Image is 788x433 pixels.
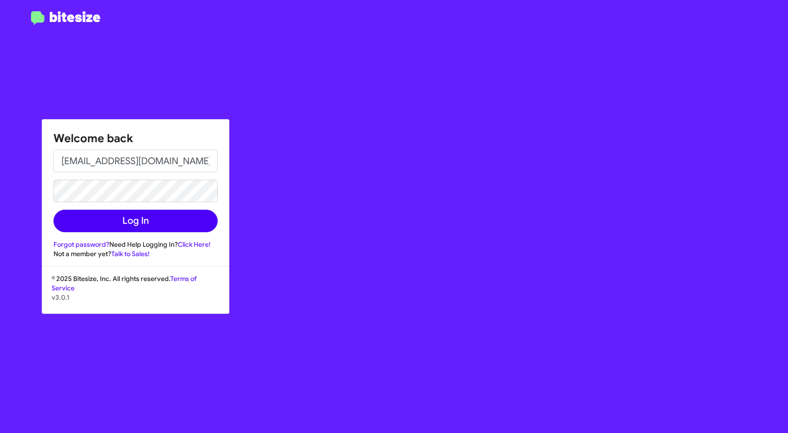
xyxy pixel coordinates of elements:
[53,249,218,258] div: Not a member yet?
[111,250,150,258] a: Talk to Sales!
[52,293,220,302] p: v3.0.1
[53,240,218,249] div: Need Help Logging In?
[42,274,229,313] div: © 2025 Bitesize, Inc. All rights reserved.
[178,240,211,249] a: Click Here!
[53,240,109,249] a: Forgot password?
[53,210,218,232] button: Log In
[53,131,218,146] h1: Welcome back
[53,150,218,172] input: Email address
